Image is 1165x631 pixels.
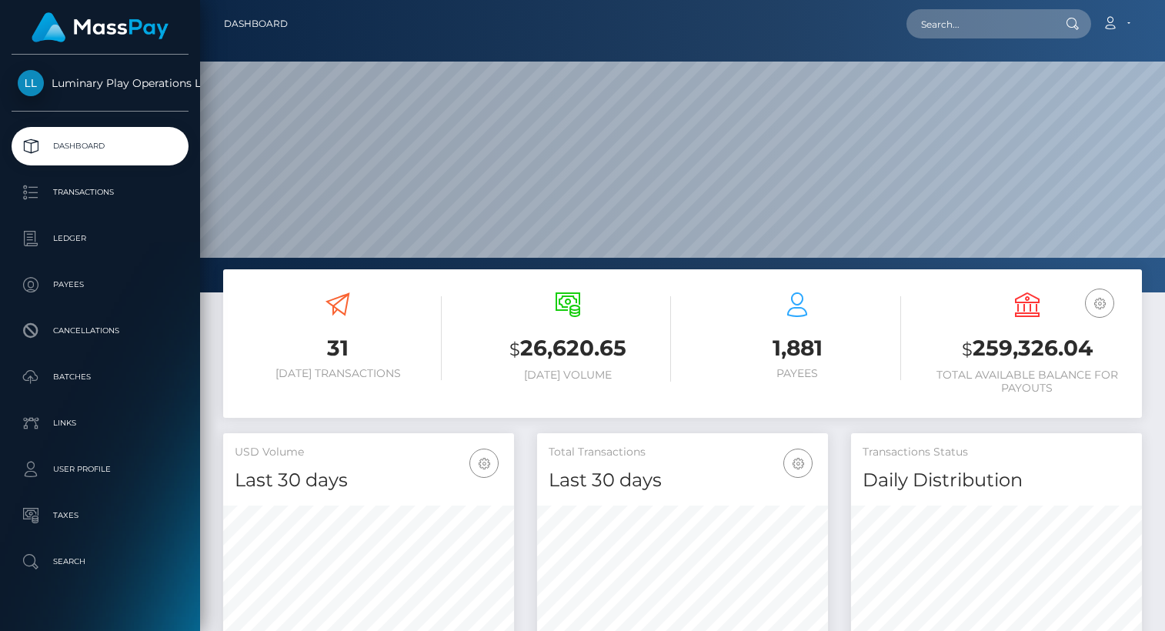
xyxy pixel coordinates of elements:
[235,333,442,363] h3: 31
[12,173,189,212] a: Transactions
[12,543,189,581] a: Search
[18,504,182,527] p: Taxes
[12,496,189,535] a: Taxes
[18,181,182,204] p: Transactions
[863,467,1130,494] h4: Daily Distribution
[224,8,288,40] a: Dashboard
[235,367,442,380] h6: [DATE] Transactions
[18,366,182,389] p: Batches
[18,70,44,96] img: Luminary Play Operations Limited
[906,9,1051,38] input: Search...
[549,467,816,494] h4: Last 30 days
[32,12,169,42] img: MassPay Logo
[924,369,1131,395] h6: Total Available Balance for Payouts
[18,550,182,573] p: Search
[18,135,182,158] p: Dashboard
[18,412,182,435] p: Links
[549,445,816,460] h5: Total Transactions
[12,265,189,304] a: Payees
[465,369,672,382] h6: [DATE] Volume
[18,319,182,342] p: Cancellations
[18,458,182,481] p: User Profile
[18,273,182,296] p: Payees
[12,312,189,350] a: Cancellations
[12,127,189,165] a: Dashboard
[509,339,520,360] small: $
[924,333,1131,365] h3: 259,326.04
[465,333,672,365] h3: 26,620.65
[18,227,182,250] p: Ledger
[694,333,901,363] h3: 1,881
[235,467,502,494] h4: Last 30 days
[863,445,1130,460] h5: Transactions Status
[12,76,189,90] span: Luminary Play Operations Limited
[235,445,502,460] h5: USD Volume
[12,358,189,396] a: Batches
[12,219,189,258] a: Ledger
[12,450,189,489] a: User Profile
[962,339,973,360] small: $
[12,404,189,442] a: Links
[694,367,901,380] h6: Payees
